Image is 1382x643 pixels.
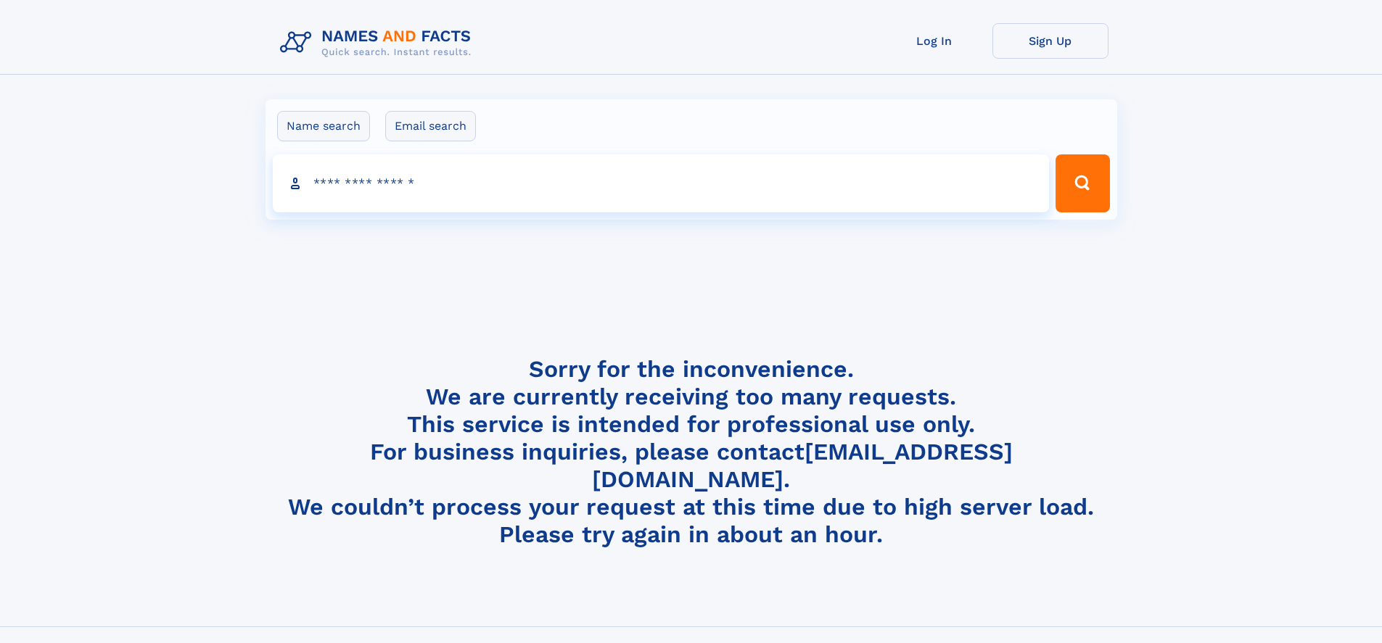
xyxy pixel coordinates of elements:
[274,23,483,62] img: Logo Names and Facts
[1056,154,1109,212] button: Search Button
[992,23,1109,59] a: Sign Up
[592,438,1013,493] a: [EMAIL_ADDRESS][DOMAIN_NAME]
[274,355,1109,549] h4: Sorry for the inconvenience. We are currently receiving too many requests. This service is intend...
[277,111,370,141] label: Name search
[385,111,476,141] label: Email search
[876,23,992,59] a: Log In
[273,154,1050,212] input: search input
